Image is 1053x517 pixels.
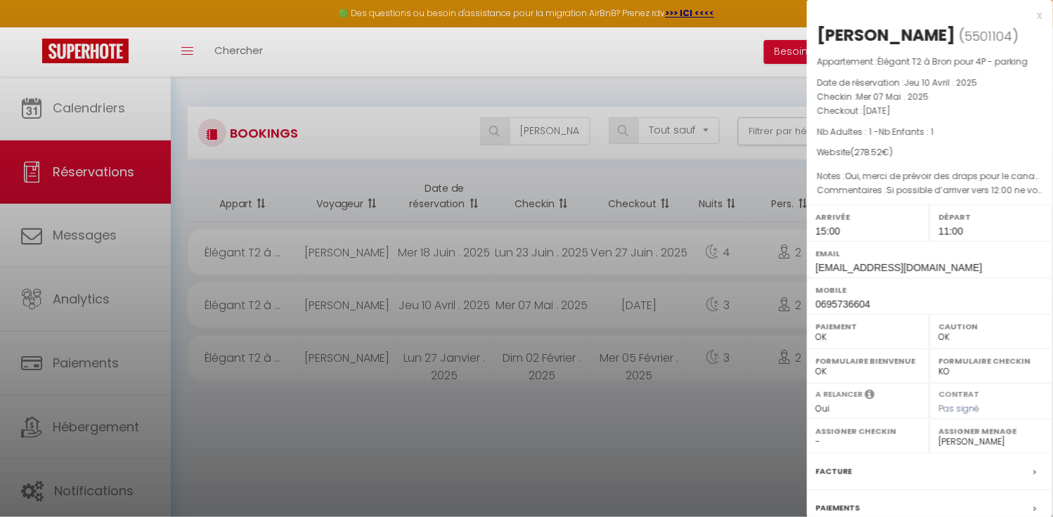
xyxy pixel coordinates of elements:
span: [DATE] [863,105,891,117]
span: Élégant T2 à Bron pour 4P - parking [878,55,1028,67]
div: Website [818,146,1042,159]
i: Sélectionner OUI si vous souhaiter envoyer les séquences de messages post-checkout [865,388,875,404]
span: Nb Adultes : 1 - [818,126,934,138]
span: ( ) [960,26,1019,46]
p: Checkout : [818,104,1042,118]
label: Email [816,247,1044,261]
label: Assigner Menage [939,424,1044,438]
p: Notes : [818,169,1042,183]
span: ( €) [851,146,893,158]
span: Jeu 10 Avril . 2025 [905,77,978,89]
label: Formulaire Bienvenue [816,354,921,368]
span: [EMAIL_ADDRESS][DOMAIN_NAME] [816,262,983,273]
span: Pas signé [939,403,980,414]
span: 15:00 [816,225,841,237]
span: Nb Enfants : 1 [879,126,934,138]
label: Paiement [816,320,921,334]
label: Arrivée [816,210,921,224]
label: Formulaire Checkin [939,354,1044,368]
span: 278.52 [855,146,883,158]
label: Départ [939,210,1044,224]
p: Checkin : [818,90,1042,104]
span: Oui, merci de prévoir des draps pour le canapé [846,170,1046,182]
span: 11:00 [939,225,964,237]
label: Facture [816,464,853,479]
label: Mobile [816,283,1044,297]
p: Commentaires : [818,183,1042,197]
span: 0695736604 [816,299,871,310]
span: 5501104 [965,27,1013,45]
span: Mer 07 Mai . 2025 [857,91,929,103]
div: x [807,7,1042,24]
label: Caution [939,320,1044,334]
label: Assigner Checkin [816,424,921,438]
p: Date de réservation : [818,76,1042,90]
p: Appartement : [818,55,1042,69]
div: [PERSON_NAME] [818,24,956,46]
label: A relancer [816,388,863,400]
label: Paiements [816,501,860,516]
label: Contrat [939,388,980,398]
